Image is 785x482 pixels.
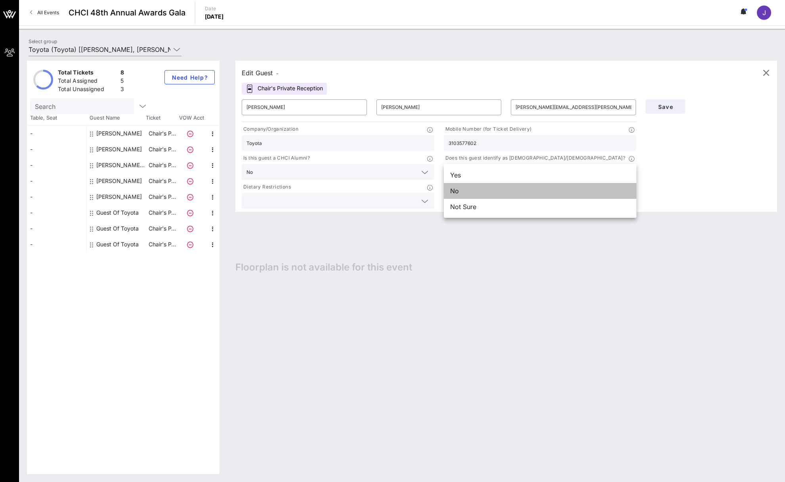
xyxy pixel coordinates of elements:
span: VOW Acct [178,114,205,122]
div: No [242,164,434,180]
span: Need Help? [171,74,208,81]
p: Company/Organization [242,125,298,133]
p: Is this guest a CHCI Alumni? [242,154,310,162]
div: - [27,221,86,236]
button: Need Help? [164,70,215,84]
div: Michael Medalla [96,141,142,157]
span: - [276,70,279,76]
p: [DATE] [205,13,224,21]
div: Guest Of Toyota [96,205,139,221]
div: Robert Chiappetta [96,189,142,205]
div: - [27,236,86,252]
div: Not Sure [444,199,636,215]
span: Table, Seat [27,114,86,122]
p: Chair's P… [146,221,178,236]
div: - [27,189,86,205]
div: Total Unassigned [58,85,117,95]
input: Email* [516,101,631,114]
span: Save [652,103,679,110]
div: - [27,205,86,221]
p: Chair's P… [146,173,178,189]
p: Does this guest identify as [DEMOGRAPHIC_DATA]/[DEMOGRAPHIC_DATA]? [444,154,625,162]
div: - [27,141,86,157]
div: Edit Guest [242,67,279,78]
div: Chair's Private Reception [242,83,327,95]
div: 5 [120,77,124,87]
p: Date [205,5,224,13]
div: No [246,170,253,175]
div: Monica Denise Womack, MBA [96,157,146,173]
label: Select group [29,38,57,44]
p: Chair's P… [146,126,178,141]
span: J [762,9,766,17]
input: Last Name* [381,101,497,114]
span: All Events [37,10,59,15]
p: Chair's P… [146,236,178,252]
div: - [27,126,86,141]
span: Ticket [146,114,178,122]
div: Total Assigned [58,77,117,87]
span: Floorplan is not available for this event [235,261,412,273]
p: Mobile Number (for Ticket Delivery) [444,125,532,133]
p: Dietary Restrictions [242,183,291,191]
p: Chair's P… [146,141,178,157]
p: Chair's P… [146,205,178,221]
div: J [757,6,771,20]
span: CHCI 48th Annual Awards Gala [69,7,185,19]
div: Nicolina Hernandez [96,173,142,189]
div: 3 [120,85,124,95]
p: Chair's P… [146,157,178,173]
div: - [27,157,86,173]
div: Dr. Henrietta Munoz [96,126,142,141]
div: 8 [120,69,124,78]
div: Guest Of Toyota [96,221,139,236]
div: Total Tickets [58,69,117,78]
input: First Name* [246,101,362,114]
span: Guest Name [86,114,146,122]
button: Save [646,99,685,114]
div: Guest Of Toyota [96,236,139,252]
p: Chair's P… [146,189,178,205]
div: - [27,173,86,189]
a: All Events [25,6,64,19]
div: Yes [444,167,636,183]
div: No [444,183,636,199]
